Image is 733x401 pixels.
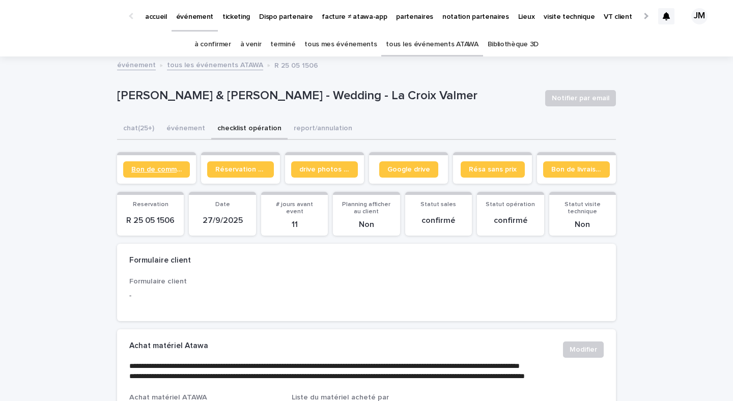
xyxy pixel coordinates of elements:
[299,166,350,173] span: drive photos coordinateur
[291,161,358,178] a: drive photos coordinateur
[483,216,538,225] p: confirmé
[131,166,182,173] span: Bon de commande
[129,256,191,265] h2: Formulaire client
[129,341,208,351] h2: Achat matériel Atawa
[461,161,525,178] a: Résa sans prix
[274,59,318,70] p: R 25 05 1506
[469,166,517,173] span: Résa sans prix
[288,119,358,140] button: report/annulation
[20,6,119,26] img: Ls34BcGeRexTGTNfXpUC
[342,202,390,215] span: Planning afficher au client
[555,220,610,230] p: Non
[267,220,322,230] p: 11
[486,202,535,208] span: Statut opération
[304,33,377,56] a: tous mes événements
[552,93,609,103] span: Notifier par email
[543,161,610,178] a: Bon de livraison
[570,345,597,355] span: Modifier
[379,161,438,178] a: Google drive
[411,216,466,225] p: confirmé
[240,33,262,56] a: à venir
[129,394,207,401] span: Achat matériel ATAWA
[129,278,187,285] span: Formulaire client
[563,341,604,358] button: Modifier
[339,220,393,230] p: Non
[160,119,211,140] button: événement
[215,202,230,208] span: Date
[565,202,601,215] span: Statut visite technique
[117,119,160,140] button: chat (25+)
[195,216,249,225] p: 27/9/2025
[133,202,168,208] span: Reservation
[167,59,263,70] a: tous les événements ATAWA
[123,161,190,178] a: Bon de commande
[386,33,478,56] a: tous les événements ATAWA
[276,202,313,215] span: # jours avant event
[123,216,178,225] p: R 25 05 1506
[211,119,288,140] button: checklist opération
[117,89,537,103] p: [PERSON_NAME] & [PERSON_NAME] - Wedding - La Croix Valmer
[420,202,456,208] span: Statut sales
[551,166,602,173] span: Bon de livraison
[488,33,539,56] a: Bibliothèque 3D
[545,90,616,106] button: Notifier par email
[691,8,708,24] div: JM
[194,33,231,56] a: à confirmer
[215,166,266,173] span: Réservation client
[270,33,295,56] a: terminé
[129,291,279,301] p: -
[207,161,274,178] a: Réservation client
[387,166,430,173] span: Google drive
[117,59,156,70] a: événement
